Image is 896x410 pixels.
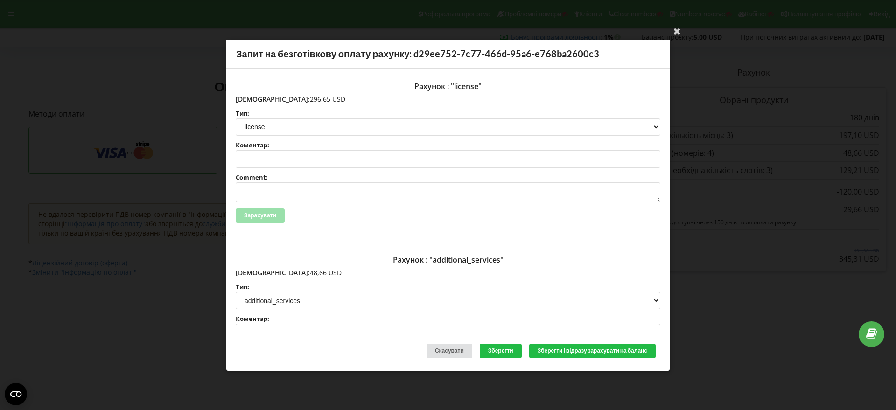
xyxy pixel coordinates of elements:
button: Open CMP widget [5,383,27,405]
button: Зберегти [480,344,522,358]
span: [DEMOGRAPHIC_DATA]: [236,268,310,277]
div: Запит на безготівкову оплату рахунку: d29ee752-7c77-466d-95a6-e768ba2600c3 [226,40,670,69]
label: Тип: [236,284,660,290]
button: Зберегти і відразу зарахувати на баланс [529,344,656,358]
p: 48,66 USD [236,268,660,278]
p: 296,65 USD [236,94,660,104]
label: Comment: [236,174,660,181]
div: Скасувати [427,344,472,358]
div: Рахунок : "additional_services" [236,251,660,268]
div: Рахунок : "license" [236,77,660,94]
label: Коментар: [236,316,660,322]
label: Коментар: [236,142,660,148]
span: [DEMOGRAPHIC_DATA]: [236,94,310,103]
label: Тип: [236,110,660,116]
